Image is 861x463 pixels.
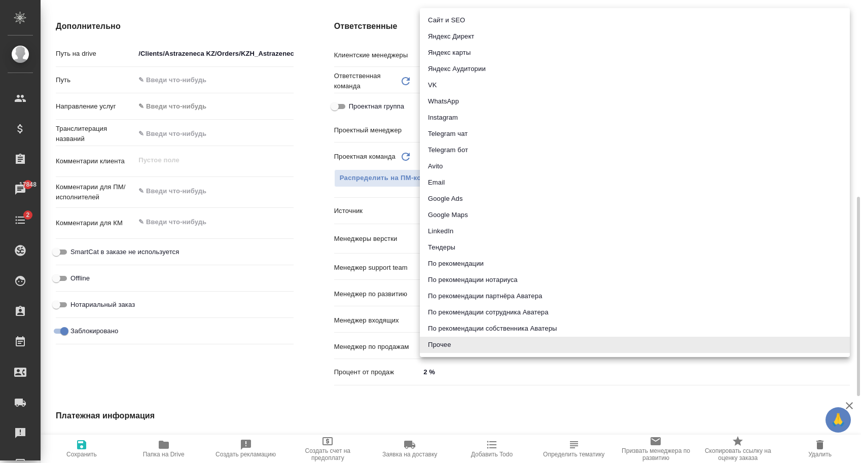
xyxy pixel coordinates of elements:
[420,223,850,239] li: LinkedIn
[420,126,850,142] li: Telegram чат
[420,191,850,207] li: Google Ads
[420,142,850,158] li: Telegram бот
[420,239,850,256] li: Тендеры
[420,207,850,223] li: Google Maps
[420,61,850,77] li: Яндекс Аудитории
[420,12,850,28] li: Сайт и SEO
[420,256,850,272] li: По рекомендации
[420,320,850,337] li: По рекомендации собственника Аватеры
[420,28,850,45] li: Яндекс Директ
[420,272,850,288] li: По рекомендации нотариуса
[420,158,850,174] li: Avito
[420,93,850,110] li: WhatsApp
[420,77,850,93] li: VK
[420,304,850,320] li: По рекомендации сотрудника Аватера
[420,337,850,353] li: Прочее
[420,174,850,191] li: Email
[420,45,850,61] li: Яндекс карты
[420,110,850,126] li: Instagram
[420,288,850,304] li: По рекомендации партнёра Аватера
